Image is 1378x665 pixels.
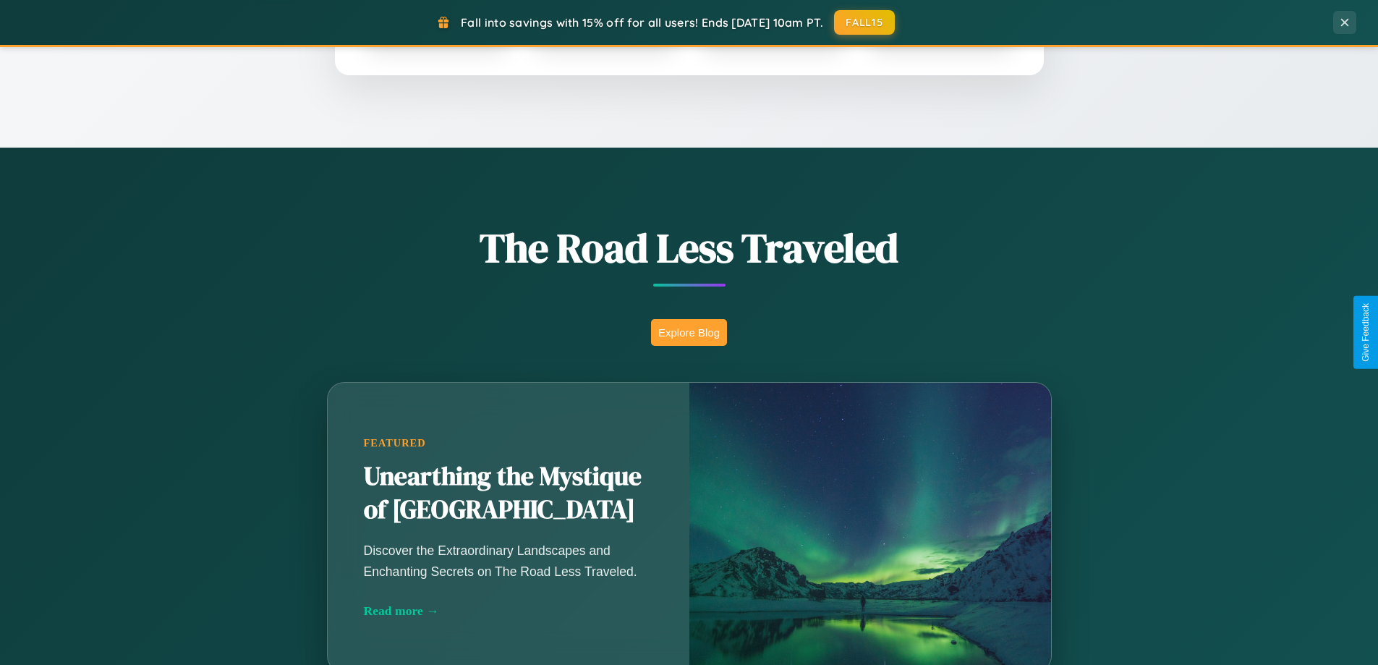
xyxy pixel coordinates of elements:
p: Discover the Extraordinary Landscapes and Enchanting Secrets on The Road Less Traveled. [364,541,653,581]
button: FALL15 [834,10,895,35]
div: Read more → [364,603,653,619]
button: Explore Blog [651,319,727,346]
div: Give Feedback [1361,303,1371,362]
h1: The Road Less Traveled [255,220,1123,276]
span: Fall into savings with 15% off for all users! Ends [DATE] 10am PT. [461,15,823,30]
div: Featured [364,437,653,449]
h2: Unearthing the Mystique of [GEOGRAPHIC_DATA] [364,460,653,527]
